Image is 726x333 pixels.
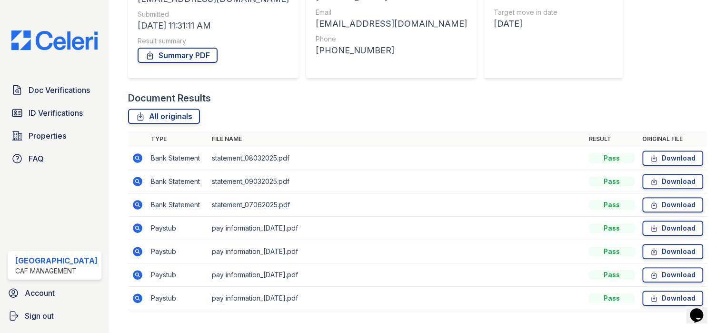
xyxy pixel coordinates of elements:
[208,147,585,170] td: statement_08032025.pdf
[147,287,208,310] td: Paystub
[642,174,703,189] a: Download
[138,48,218,63] a: Summary PDF
[494,17,613,30] div: [DATE]
[494,8,613,17] div: Target move in date
[589,293,635,303] div: Pass
[642,197,703,212] a: Download
[138,36,289,46] div: Result summary
[686,295,716,323] iframe: chat widget
[147,170,208,193] td: Bank Statement
[585,131,638,147] th: Result
[642,291,703,306] a: Download
[15,266,98,276] div: CAF Management
[642,244,703,259] a: Download
[316,17,467,30] div: [EMAIL_ADDRESS][DOMAIN_NAME]
[8,126,101,145] a: Properties
[4,306,105,325] a: Sign out
[15,255,98,266] div: [GEOGRAPHIC_DATA]
[589,177,635,186] div: Pass
[138,19,289,32] div: [DATE] 11:31:11 AM
[589,153,635,163] div: Pass
[208,287,585,310] td: pay information_[DATE].pdf
[4,283,105,303] a: Account
[29,130,66,141] span: Properties
[147,263,208,287] td: Paystub
[208,217,585,240] td: pay information_[DATE].pdf
[147,240,208,263] td: Paystub
[29,84,90,96] span: Doc Verifications
[128,109,200,124] a: All originals
[208,170,585,193] td: statement_09032025.pdf
[642,267,703,283] a: Download
[589,270,635,280] div: Pass
[128,91,211,105] div: Document Results
[208,240,585,263] td: pay information_[DATE].pdf
[138,10,289,19] div: Submitted
[589,200,635,210] div: Pass
[29,107,83,119] span: ID Verifications
[316,34,467,44] div: Phone
[642,221,703,236] a: Download
[25,287,55,299] span: Account
[208,131,585,147] th: File name
[638,131,707,147] th: Original file
[4,30,105,50] img: CE_Logo_Blue-a8612792a0a2168367f1c8372b55b34899dd931a85d93a1a3d3e32e68fde9ad4.png
[8,103,101,122] a: ID Verifications
[316,44,467,57] div: [PHONE_NUMBER]
[29,153,44,164] span: FAQ
[147,131,208,147] th: Type
[589,223,635,233] div: Pass
[642,151,703,166] a: Download
[8,149,101,168] a: FAQ
[589,247,635,256] div: Pass
[208,193,585,217] td: statement_07062025.pdf
[147,147,208,170] td: Bank Statement
[8,81,101,100] a: Doc Verifications
[25,310,54,322] span: Sign out
[208,263,585,287] td: pay information_[DATE].pdf
[316,8,467,17] div: Email
[147,193,208,217] td: Bank Statement
[147,217,208,240] td: Paystub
